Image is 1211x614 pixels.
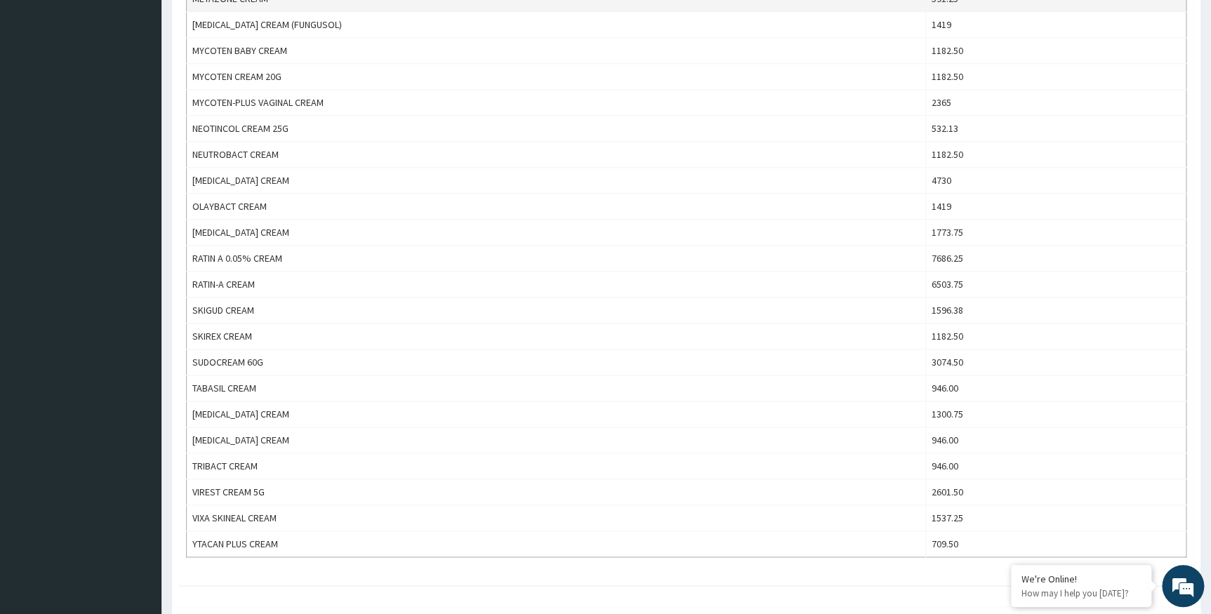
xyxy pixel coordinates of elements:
td: [MEDICAL_DATA] CREAM [187,427,926,453]
div: Minimize live chat window [230,7,264,41]
td: 1419 [926,194,1186,220]
img: d_794563401_company_1708531726252_794563401 [26,70,57,105]
td: [MEDICAL_DATA] CREAM [187,168,926,194]
textarea: Type your message and hit 'Enter' [7,383,267,432]
p: How may I help you today? [1021,587,1141,599]
td: MYCOTEN BABY CREAM [187,38,926,64]
td: MYCOTEN CREAM 20G [187,64,926,90]
td: 6503.75 [926,272,1186,298]
td: 1419 [926,12,1186,38]
td: VIXA SKINEAL CREAM [187,505,926,531]
td: 1182.50 [926,64,1186,90]
td: 532.13 [926,116,1186,142]
td: 1773.75 [926,220,1186,246]
td: 4730 [926,168,1186,194]
td: 1300.75 [926,401,1186,427]
td: NEOTINCOL CREAM 25G [187,116,926,142]
td: [MEDICAL_DATA] CREAM [187,401,926,427]
td: 1182.50 [926,323,1186,349]
td: VIREST CREAM 5G [187,479,926,505]
td: 2365 [926,90,1186,116]
span: We're online! [81,177,194,319]
td: 946.00 [926,375,1186,401]
td: RATIN-A CREAM [187,272,926,298]
td: 1182.50 [926,38,1186,64]
td: 3074.50 [926,349,1186,375]
td: 1596.38 [926,298,1186,323]
td: TRIBACT CREAM [187,453,926,479]
td: SKIGUD CREAM [187,298,926,323]
td: TABASIL CREAM [187,375,926,401]
td: 709.50 [926,531,1186,557]
td: NEUTROBACT CREAM [187,142,926,168]
div: We're Online! [1021,573,1141,585]
td: 2601.50 [926,479,1186,505]
div: Chat with us now [73,79,236,97]
td: OLAYBACT CREAM [187,194,926,220]
td: RATIN A 0.05% CREAM [187,246,926,272]
td: SKIREX CREAM [187,323,926,349]
td: YTACAN PLUS CREAM [187,531,926,557]
td: 946.00 [926,427,1186,453]
td: MYCOTEN-PLUS VAGINAL CREAM [187,90,926,116]
td: [MEDICAL_DATA] CREAM (FUNGUSOL) [187,12,926,38]
td: [MEDICAL_DATA] CREAM [187,220,926,246]
td: 1182.50 [926,142,1186,168]
td: 1537.25 [926,505,1186,531]
td: SUDOCREAM 60G [187,349,926,375]
td: 946.00 [926,453,1186,479]
td: 7686.25 [926,246,1186,272]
